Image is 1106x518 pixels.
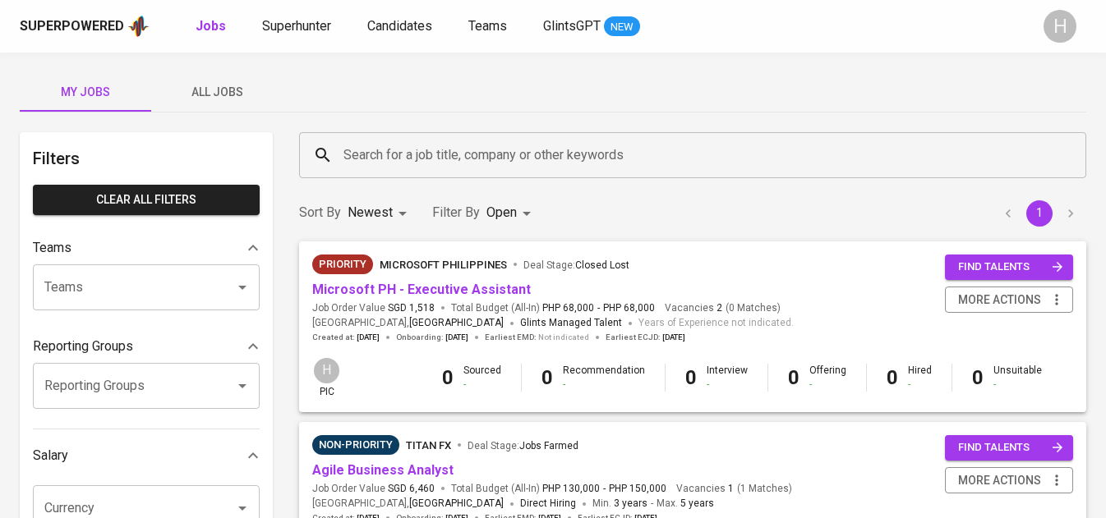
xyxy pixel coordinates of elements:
[563,378,645,392] div: -
[409,496,504,512] span: [GEOGRAPHIC_DATA]
[657,497,714,509] span: Max.
[538,332,589,343] span: Not indicated
[312,356,341,399] div: pic
[348,198,412,228] div: Newest
[388,301,435,315] span: SGD 1,518
[388,482,435,496] span: SGD 6,460
[312,356,341,385] div: H
[676,482,792,496] span: Vacancies ( 1 Matches )
[432,203,480,222] p: Filter By
[680,497,714,509] span: 5 years
[707,364,748,392] div: Interview
[33,439,260,472] div: Salary
[231,374,254,397] button: Open
[445,332,468,343] span: [DATE]
[685,366,697,389] b: 0
[972,366,984,389] b: 0
[563,364,645,392] div: Recommendation
[312,437,399,453] span: Non-Priority
[638,315,794,332] span: Years of Experience not indicated.
[714,301,722,315] span: 2
[20,17,124,36] div: Superpowered
[523,259,629,271] span: Deal Stage :
[993,364,1042,392] div: Unsuitable
[614,497,647,509] span: 3 years
[945,467,1073,494] button: more actions
[380,259,507,271] span: Microsoft Philippines
[20,14,150,39] a: Superpoweredapp logo
[312,282,531,297] a: Microsoft PH - Executive Assistant
[603,482,606,496] span: -
[606,332,685,343] span: Earliest ECJD :
[196,16,229,37] a: Jobs
[196,18,226,34] b: Jobs
[312,496,504,512] span: [GEOGRAPHIC_DATA] ,
[451,301,655,315] span: Total Budget (All-In)
[367,16,435,37] a: Candidates
[33,330,260,363] div: Reporting Groups
[809,364,846,392] div: Offering
[312,462,454,478] a: Agile Business Analyst
[519,440,578,452] span: Jobs Farmed
[945,287,1073,314] button: more actions
[312,301,435,315] span: Job Order Value
[575,259,629,271] span: Closed Lost
[604,19,640,35] span: NEW
[262,18,331,34] span: Superhunter
[543,16,640,37] a: GlintsGPT NEW
[603,301,655,315] span: PHP 68,000
[809,378,846,392] div: -
[542,301,594,315] span: PHP 68,000
[665,301,781,315] span: Vacancies ( 0 Matches )
[543,18,601,34] span: GlintsGPT
[312,482,435,496] span: Job Order Value
[30,82,141,103] span: My Jobs
[726,482,734,496] span: 1
[312,332,380,343] span: Created at :
[662,332,685,343] span: [DATE]
[958,438,1063,457] span: find talents
[485,332,589,343] span: Earliest EMD :
[406,439,451,452] span: Titan FX
[312,435,399,455] div: Talent(s) in Pipeline’s Final Stages
[542,482,600,496] span: PHP 130,000
[463,364,501,392] div: Sourced
[357,332,380,343] span: [DATE]
[463,378,501,392] div: -
[161,82,273,103] span: All Jobs
[33,231,260,264] div: Teams
[409,315,504,332] span: [GEOGRAPHIC_DATA]
[651,496,653,512] span: -
[609,482,666,496] span: PHP 150,000
[231,276,254,299] button: Open
[468,16,510,37] a: Teams
[993,378,1042,392] div: -
[958,290,1041,310] span: more actions
[707,378,748,392] div: -
[486,198,537,228] div: Open
[468,18,507,34] span: Teams
[945,435,1073,461] button: find talents
[468,440,578,452] span: Deal Stage :
[592,497,647,509] span: Min.
[299,203,341,222] p: Sort By
[312,256,373,273] span: Priority
[486,204,517,220] span: Open
[33,185,260,215] button: Clear All filters
[958,470,1041,491] span: more actions
[1026,200,1053,227] button: page 1
[451,482,666,496] span: Total Budget (All-In)
[367,18,432,34] span: Candidates
[597,301,600,315] span: -
[908,364,932,392] div: Hired
[520,317,622,328] span: Glints Managed Talent
[33,145,260,172] h6: Filters
[958,258,1063,277] span: find talents
[33,238,71,258] p: Teams
[908,378,932,392] div: -
[46,190,247,210] span: Clear All filters
[127,14,150,39] img: app logo
[33,337,133,356] p: Reporting Groups
[520,497,576,509] span: Direct Hiring
[348,203,393,222] p: Newest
